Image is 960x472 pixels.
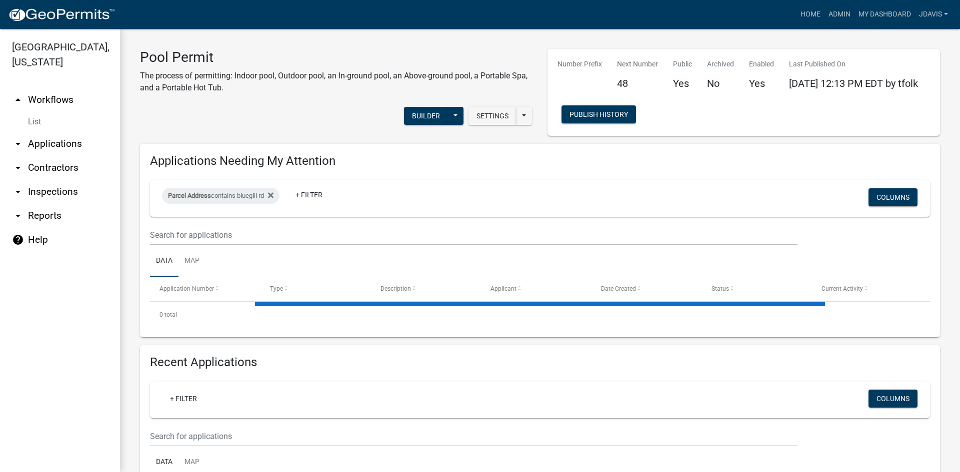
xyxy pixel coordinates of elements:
span: Date Created [601,285,636,292]
button: Builder [404,107,448,125]
h5: No [707,77,734,89]
p: Archived [707,59,734,69]
p: Last Published On [789,59,918,69]
span: [DATE] 12:13 PM EDT by tfolk [789,77,918,89]
h4: Applications Needing My Attention [150,154,930,168]
span: Description [380,285,411,292]
datatable-header-cell: Application Number [150,277,260,301]
p: Next Number [617,59,658,69]
datatable-header-cell: Type [260,277,371,301]
h5: Yes [673,77,692,89]
a: + Filter [287,186,330,204]
i: arrow_drop_down [12,162,24,174]
p: The process of permitting: Indoor pool, Outdoor pool, an In-ground pool, an Above-ground pool, a ... [140,70,532,94]
input: Search for applications [150,426,797,447]
h5: Yes [749,77,774,89]
a: Admin [824,5,854,24]
i: arrow_drop_down [12,210,24,222]
h3: Pool Permit [140,49,532,66]
button: Publish History [561,105,636,123]
datatable-header-cell: Current Activity [812,277,922,301]
div: 0 total [150,302,930,327]
a: + Filter [162,390,205,408]
p: Number Prefix [557,59,602,69]
i: arrow_drop_down [12,186,24,198]
datatable-header-cell: Status [702,277,812,301]
button: Columns [868,390,917,408]
input: Search for applications [150,225,797,245]
span: Applicant [490,285,516,292]
a: Data [150,245,178,277]
span: Current Activity [821,285,863,292]
p: Enabled [749,59,774,69]
i: help [12,234,24,246]
datatable-header-cell: Date Created [591,277,702,301]
a: My Dashboard [854,5,915,24]
button: Columns [868,188,917,206]
h5: 48 [617,77,658,89]
h4: Recent Applications [150,355,930,370]
i: arrow_drop_down [12,138,24,150]
datatable-header-cell: Description [370,277,481,301]
span: Parcel Address [168,192,211,199]
a: Home [796,5,824,24]
datatable-header-cell: Applicant [481,277,591,301]
a: jdavis [915,5,952,24]
a: Map [178,245,205,277]
div: contains bluegill rd [162,188,279,204]
button: Settings [468,107,516,125]
p: Public [673,59,692,69]
span: Application Number [159,285,214,292]
i: arrow_drop_up [12,94,24,106]
span: Status [711,285,729,292]
span: Type [270,285,283,292]
wm-modal-confirm: Workflow Publish History [561,111,636,119]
